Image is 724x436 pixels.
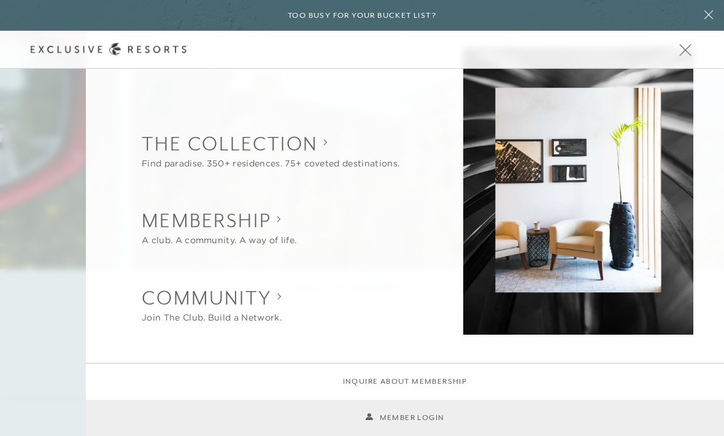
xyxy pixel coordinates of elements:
[668,380,724,436] iframe: Qualified Messenger
[677,45,693,54] button: Open navigation
[142,284,282,311] h2: Community
[142,207,296,247] button: Show Membership sub-navigation
[142,284,282,324] button: Show Community sub-navigation
[142,157,399,170] div: Find paradise. 350+ residences. 75+ coveted destinations.
[142,130,399,157] h2: The Collection
[365,412,444,424] a: Member Login
[142,130,399,170] button: Show The Collection sub-navigation
[142,207,296,234] h2: Membership
[142,311,282,324] div: Join The Club. Build a Network.
[343,376,468,387] a: Inquire about membership
[288,10,436,21] h6: Too busy for your bucket list?
[142,235,296,247] div: A club. A community. A way of life.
